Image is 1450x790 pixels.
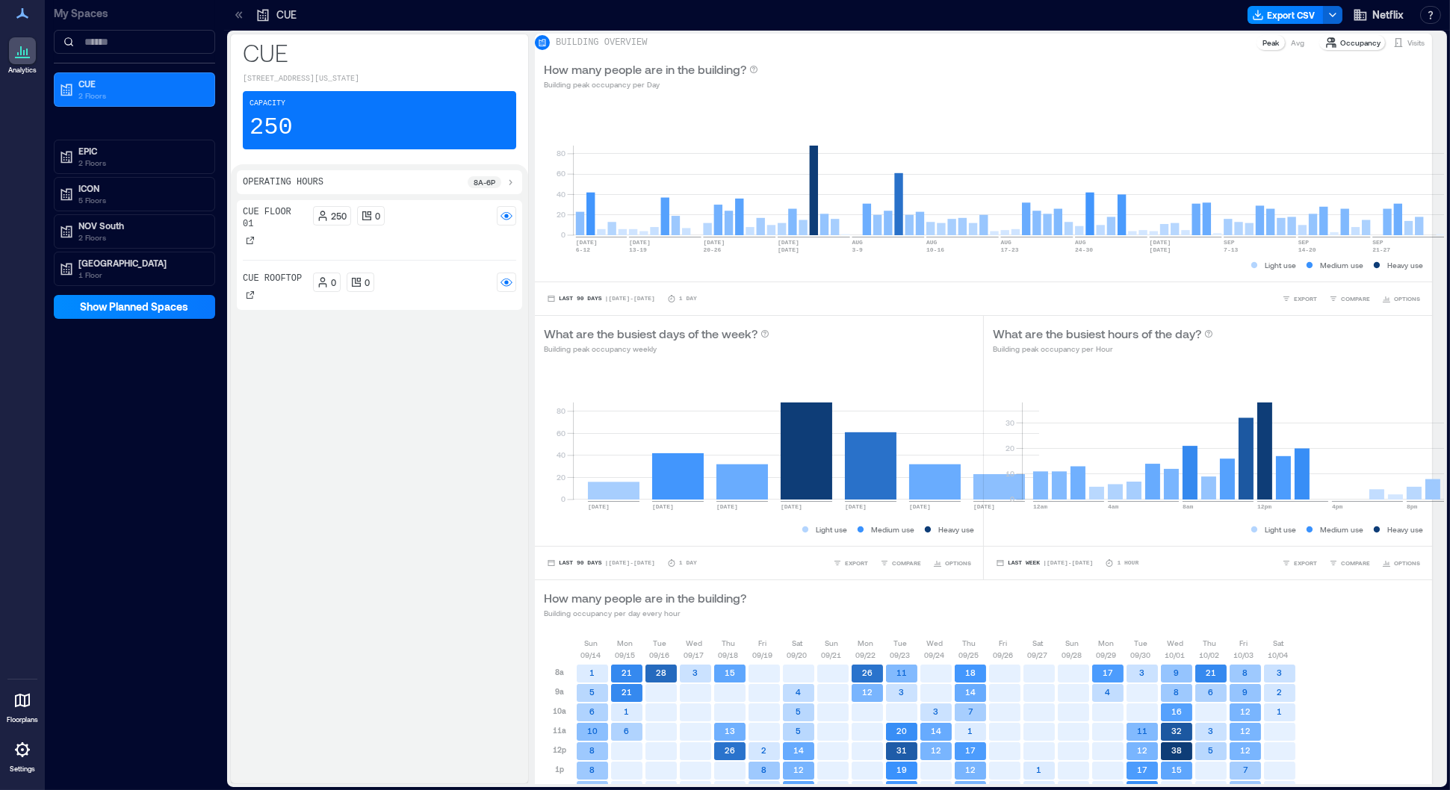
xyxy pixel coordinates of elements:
text: 5 [590,687,595,697]
p: 09/22 [856,649,876,661]
p: 09/15 [616,649,636,661]
tspan: 60 [557,429,566,438]
p: Peak [1262,37,1279,49]
p: Wed [926,637,943,649]
text: 12 [1240,745,1251,755]
p: Floorplans [7,715,38,724]
text: 8am [1183,503,1194,510]
p: 1 Hour [1117,559,1138,567]
button: OPTIONS [930,556,974,570]
p: 09/14 [581,649,601,661]
p: Sun [1065,637,1079,649]
text: 3 [1140,668,1145,677]
button: OPTIONS [1379,291,1423,306]
text: 6 [625,726,630,735]
p: Building peak occupancy per Hour [993,343,1213,355]
p: 1 Day [679,559,697,567]
tspan: 40 [557,190,566,199]
tspan: 0 [1010,494,1014,503]
text: 12 [793,765,804,774]
text: 26 [725,745,735,755]
text: 20 [896,726,907,735]
p: 0 [332,276,337,288]
text: 1 [1277,706,1283,716]
p: Capacity [250,98,285,110]
text: 12 [862,687,873,697]
p: Thu [722,637,735,649]
p: ICON [78,182,204,194]
span: OPTIONS [1394,294,1420,303]
p: 09/19 [753,649,773,661]
text: 21 [1206,668,1216,677]
p: 0 [365,276,371,288]
text: 5 [796,726,802,735]
p: 09/29 [1097,649,1117,661]
p: Fri [1000,637,1008,649]
p: CUE Rooftop [243,273,302,284]
tspan: 60 [557,169,566,178]
p: 09/27 [1028,649,1048,661]
button: OPTIONS [1379,556,1423,570]
p: Building peak occupancy weekly [544,343,769,355]
text: 10 [587,726,598,735]
text: 38 [1171,745,1182,755]
p: 8a [555,666,564,678]
text: 3 [693,668,698,677]
p: Fri [1240,637,1248,649]
text: 24-30 [1075,246,1093,253]
p: Building peak occupancy per Day [544,78,758,90]
tspan: 20 [557,473,566,482]
text: 32 [1171,726,1182,735]
text: [DATE] [588,503,610,510]
p: Settings [10,765,35,774]
text: 8 [590,765,595,774]
text: 5 [796,706,802,716]
tspan: 0 [561,494,566,503]
text: 7 [968,706,973,716]
text: 7-13 [1224,246,1238,253]
text: [DATE] [781,503,802,510]
tspan: 40 [557,450,566,459]
text: [DATE] [629,239,651,246]
p: My Spaces [54,6,215,21]
span: EXPORT [845,559,868,567]
text: 17-23 [1001,246,1019,253]
text: 17 [1103,668,1114,677]
p: Mon [618,637,633,649]
p: Mon [1099,637,1115,649]
text: 31 [896,745,907,755]
button: Netflix [1348,3,1408,27]
text: 12 [1137,745,1147,755]
p: Wed [1167,637,1183,649]
tspan: 80 [557,149,566,158]
button: EXPORT [1279,291,1320,306]
text: [DATE] [845,503,867,510]
p: 12p [553,744,566,756]
p: Mon [858,637,874,649]
tspan: 10 [1006,469,1014,478]
text: 13-19 [629,246,647,253]
p: 10/02 [1200,649,1220,661]
p: 2 Floors [78,157,204,169]
p: Avg [1291,37,1304,49]
p: 0 [376,210,381,222]
button: Last Week |[DATE]-[DATE] [993,556,1096,570]
text: 4 [796,687,802,697]
text: 17 [966,745,976,755]
button: EXPORT [830,556,871,570]
text: [DATE] [1150,239,1171,246]
text: [DATE] [778,246,799,253]
span: COMPARE [892,559,921,567]
p: 09/16 [650,649,670,661]
text: 14 [931,726,941,735]
text: 9 [1174,668,1180,677]
p: 09/30 [1131,649,1151,661]
p: 09/24 [925,649,945,661]
a: Analytics [4,33,41,79]
p: EPIC [78,145,204,157]
text: 3 [1277,668,1283,677]
p: 09/18 [719,649,739,661]
text: AUG [1001,239,1012,246]
tspan: 0 [561,230,566,239]
text: 8 [762,765,767,774]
